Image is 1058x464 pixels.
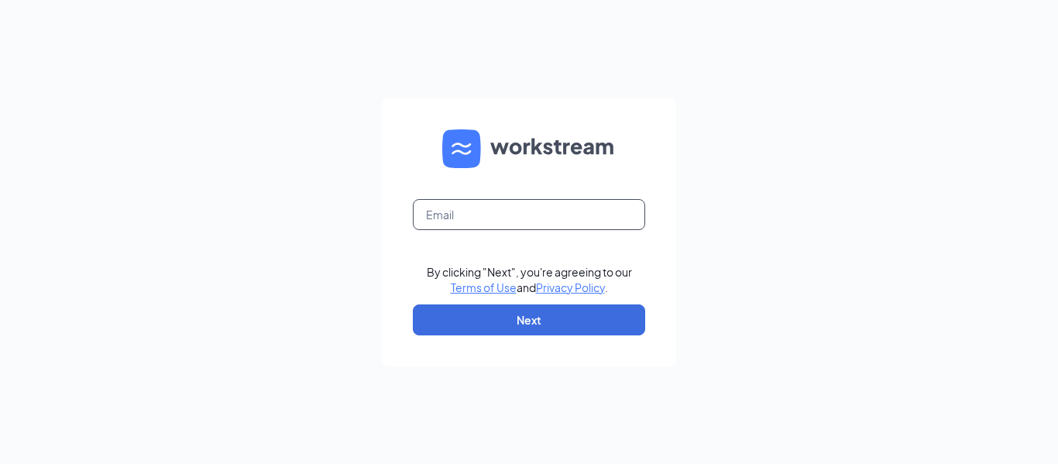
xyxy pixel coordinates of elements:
[442,129,616,168] img: WS logo and Workstream text
[413,199,645,230] input: Email
[536,280,605,294] a: Privacy Policy
[427,264,632,295] div: By clicking "Next", you're agreeing to our and .
[413,304,645,335] button: Next
[451,280,517,294] a: Terms of Use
